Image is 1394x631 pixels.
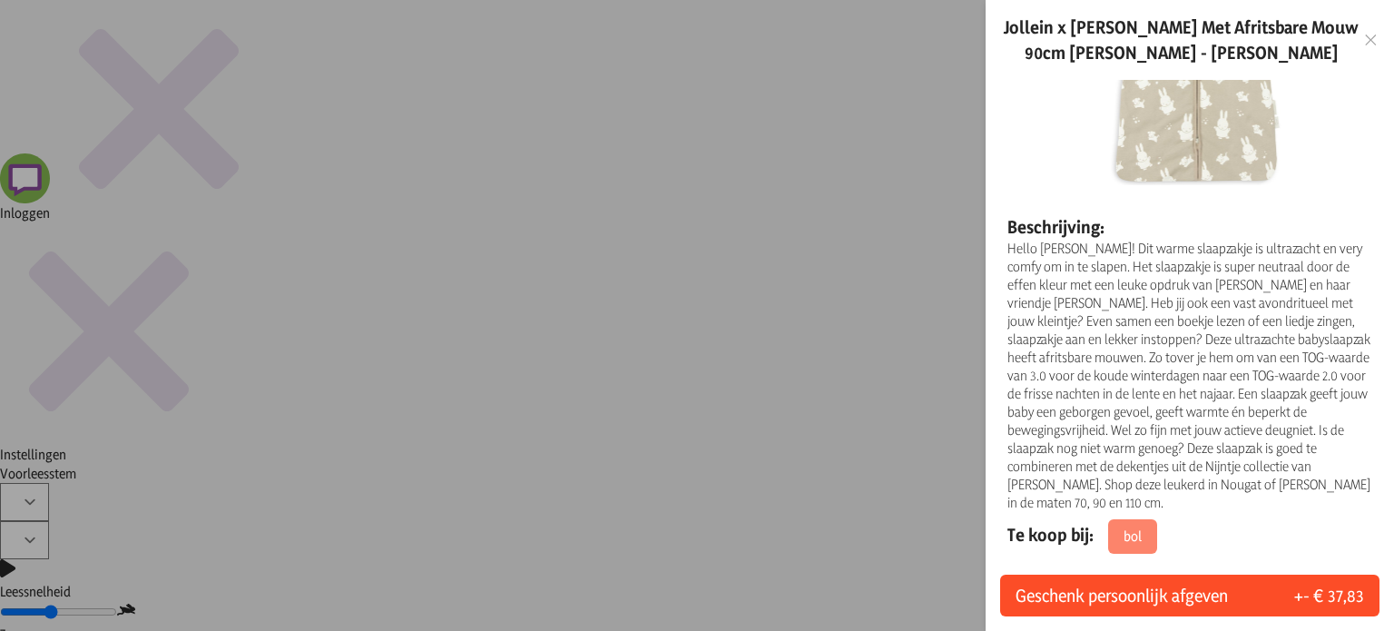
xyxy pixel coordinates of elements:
span: Te koop bij: [1007,524,1094,546]
p: Hello [PERSON_NAME]! Dit warme slaapzakje is ultrazacht en very comfy om in te slapen. Het slaapz... [1007,240,1372,512]
button: Geschenk persoonlijk afgeven+- € 37,83 [1000,575,1379,616]
a: bol [1108,519,1157,554]
span: Geschenk persoonlijk afgeven [1016,583,1228,608]
p: Beschrijving: [1007,214,1372,240]
h2: Jollein x [PERSON_NAME] Met Afritsbare Mouw 90cm [PERSON_NAME] - [PERSON_NAME] [1000,15,1362,65]
span: +- € 37,83 [1294,583,1364,608]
